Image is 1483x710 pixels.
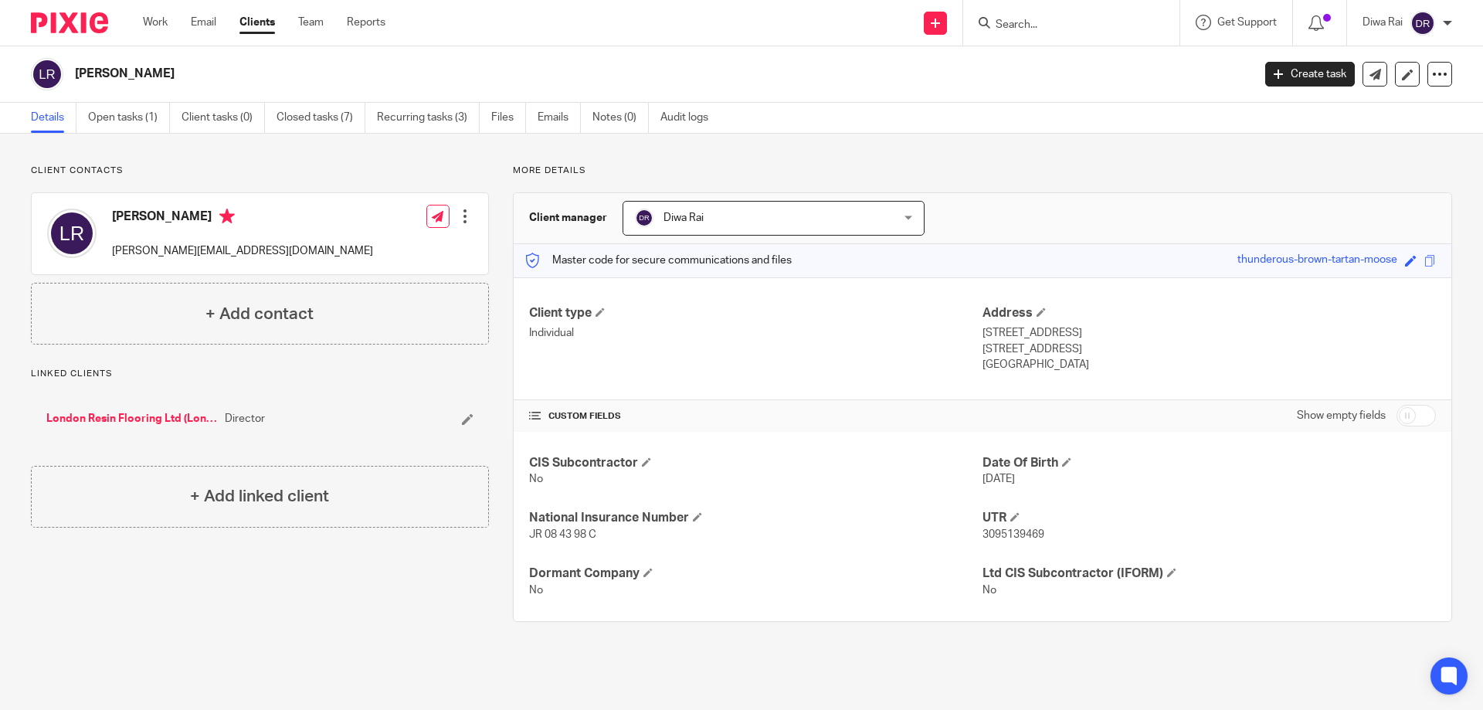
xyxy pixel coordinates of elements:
span: 3095139469 [982,529,1044,540]
h4: Dormant Company [529,566,982,582]
h4: Ltd CIS Subcontractor (IFORM) [982,566,1436,582]
a: Recurring tasks (3) [377,103,480,133]
span: Director [225,411,265,426]
p: Master code for secure communications and files [525,253,792,268]
h4: CIS Subcontractor [529,455,982,471]
p: Linked clients [31,368,489,380]
p: Individual [529,325,982,341]
img: svg%3E [635,209,653,227]
h2: [PERSON_NAME] [75,66,1009,82]
span: No [982,585,996,596]
a: Email [191,15,216,30]
span: No [529,474,543,484]
p: [GEOGRAPHIC_DATA] [982,357,1436,372]
a: Work [143,15,168,30]
h4: National Insurance Number [529,510,982,526]
img: Pixie [31,12,108,33]
div: thunderous-brown-tartan-moose [1237,252,1397,270]
a: Details [31,103,76,133]
a: Emails [538,103,581,133]
h3: Client manager [529,210,607,226]
a: Closed tasks (7) [277,103,365,133]
a: Clients [239,15,275,30]
a: Client tasks (0) [182,103,265,133]
p: Client contacts [31,165,489,177]
a: Open tasks (1) [88,103,170,133]
a: Notes (0) [592,103,649,133]
h4: Client type [529,305,982,321]
label: Show empty fields [1297,408,1386,423]
a: Audit logs [660,103,720,133]
h4: [PERSON_NAME] [112,209,373,228]
a: Create task [1265,62,1355,87]
a: Files [491,103,526,133]
span: No [529,585,543,596]
img: svg%3E [31,58,63,90]
p: More details [513,165,1452,177]
span: Get Support [1217,17,1277,28]
a: London Resin Flooring Ltd (Londonline) [46,411,217,426]
span: Diwa Rai [663,212,704,223]
h4: + Add linked client [190,484,329,508]
input: Search [994,19,1133,32]
p: [STREET_ADDRESS] [982,325,1436,341]
h4: + Add contact [205,302,314,326]
p: Diwa Rai [1363,15,1403,30]
h4: Address [982,305,1436,321]
p: [STREET_ADDRESS] [982,341,1436,357]
a: Team [298,15,324,30]
h4: UTR [982,510,1436,526]
i: Primary [219,209,235,224]
h4: Date Of Birth [982,455,1436,471]
p: [PERSON_NAME][EMAIL_ADDRESS][DOMAIN_NAME] [112,243,373,259]
img: svg%3E [1410,11,1435,36]
h4: CUSTOM FIELDS [529,410,982,423]
span: JR 08 43 98 C [529,529,596,540]
a: Reports [347,15,385,30]
img: svg%3E [47,209,97,258]
span: [DATE] [982,474,1015,484]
